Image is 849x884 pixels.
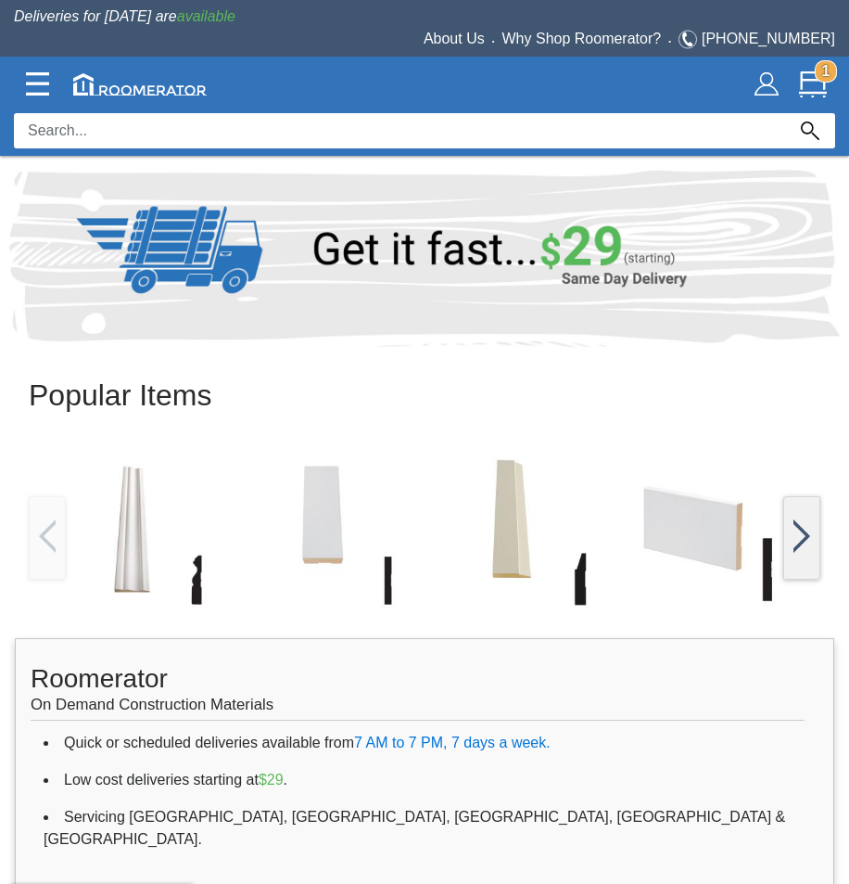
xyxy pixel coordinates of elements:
span: • [661,37,678,45]
img: Cart.svg [799,70,827,98]
img: Categories.svg [26,72,49,96]
img: /app/images/Buttons/favicon.jpg [241,448,403,610]
img: /app/images/Buttons/favicon.jpg [39,519,56,553]
li: Quick or scheduled deliveries available from [44,724,805,762]
span: • [485,37,502,45]
span: $29 [259,772,284,788]
h2: Popular Items [29,365,820,427]
li: Servicing [GEOGRAPHIC_DATA], [GEOGRAPHIC_DATA], [GEOGRAPHIC_DATA], [GEOGRAPHIC_DATA] & [GEOGRAPHI... [44,799,805,858]
span: Deliveries for [DATE] are [14,8,235,24]
a: [PHONE_NUMBER] [702,31,835,46]
li: Low cost deliveries starting at . [44,762,805,799]
span: available [177,8,235,24]
span: On Demand Construction Materials [31,686,273,713]
img: Search_Icon.svg [801,122,819,140]
strong: 1 [815,60,837,83]
img: roomerator-logo.svg [73,73,207,96]
img: Telephone.svg [678,28,702,51]
a: About Us [424,31,485,46]
img: /app/images/Buttons/favicon.jpg [621,448,783,610]
h1: Roomerator [31,653,805,721]
img: /app/images/Buttons/favicon.jpg [51,448,213,610]
img: /app/images/Buttons/favicon.jpg [431,448,593,610]
img: /app/images/Buttons/favicon.jpg [793,519,810,553]
input: Search... [14,113,785,148]
span: 7 AM to 7 PM, 7 days a week. [354,735,551,750]
a: Why Shop Roomerator? [502,31,662,46]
